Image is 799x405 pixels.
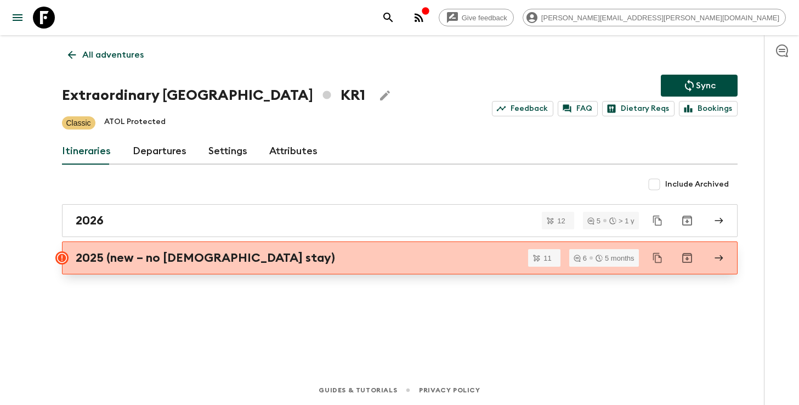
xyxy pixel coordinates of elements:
button: Archive [676,210,698,232]
div: [PERSON_NAME][EMAIL_ADDRESS][PERSON_NAME][DOMAIN_NAME] [523,9,786,26]
div: 5 months [596,255,634,262]
a: 2025 (new – no [DEMOGRAPHIC_DATA] stay) [62,241,738,274]
div: 5 [587,217,600,224]
span: [PERSON_NAME][EMAIL_ADDRESS][PERSON_NAME][DOMAIN_NAME] [535,14,785,22]
a: Itineraries [62,138,111,165]
span: 12 [551,217,571,224]
button: Sync adventure departures to the booking engine [661,75,738,97]
p: Sync [696,79,716,92]
p: All adventures [82,48,144,61]
a: Feedback [492,101,553,116]
a: Give feedback [439,9,514,26]
a: Settings [208,138,247,165]
a: Bookings [679,101,738,116]
a: FAQ [558,101,598,116]
span: Include Archived [665,179,729,190]
button: Edit Adventure Title [374,85,396,106]
h2: 2026 [76,213,104,228]
a: Attributes [269,138,318,165]
button: Duplicate [648,248,667,268]
button: Archive [676,247,698,269]
span: 11 [537,255,558,262]
h1: Extraordinary [GEOGRAPHIC_DATA] KR1 [62,85,365,106]
h2: 2025 (new – no [DEMOGRAPHIC_DATA] stay) [76,251,335,265]
div: 6 [574,255,587,262]
p: ATOL Protected [104,116,166,130]
p: Classic [66,117,91,128]
a: Guides & Tutorials [319,384,397,396]
a: 2026 [62,204,738,237]
button: Duplicate [648,211,667,230]
button: search adventures [377,7,399,29]
button: menu [7,7,29,29]
div: > 1 y [609,217,634,224]
span: Give feedback [456,14,513,22]
a: Privacy Policy [419,384,480,396]
a: Departures [133,138,186,165]
a: Dietary Reqs [602,101,675,116]
a: All adventures [62,44,150,66]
